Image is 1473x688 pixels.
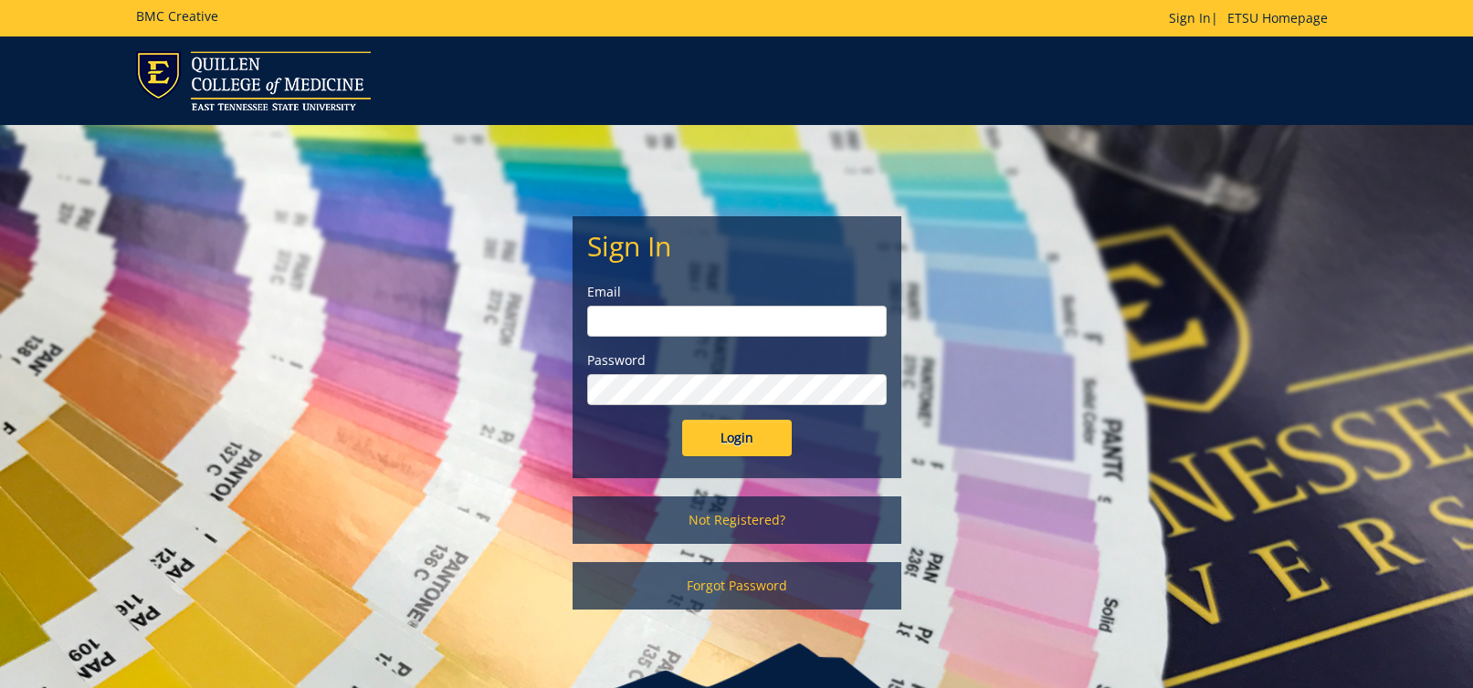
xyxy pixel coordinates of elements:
[682,420,792,456] input: Login
[587,351,887,370] label: Password
[1218,9,1337,26] a: ETSU Homepage
[587,231,887,261] h2: Sign In
[136,51,371,110] img: ETSU logo
[587,283,887,301] label: Email
[573,562,901,610] a: Forgot Password
[136,9,218,23] h5: BMC Creative
[1169,9,1211,26] a: Sign In
[573,496,901,544] a: Not Registered?
[1169,9,1337,27] p: |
